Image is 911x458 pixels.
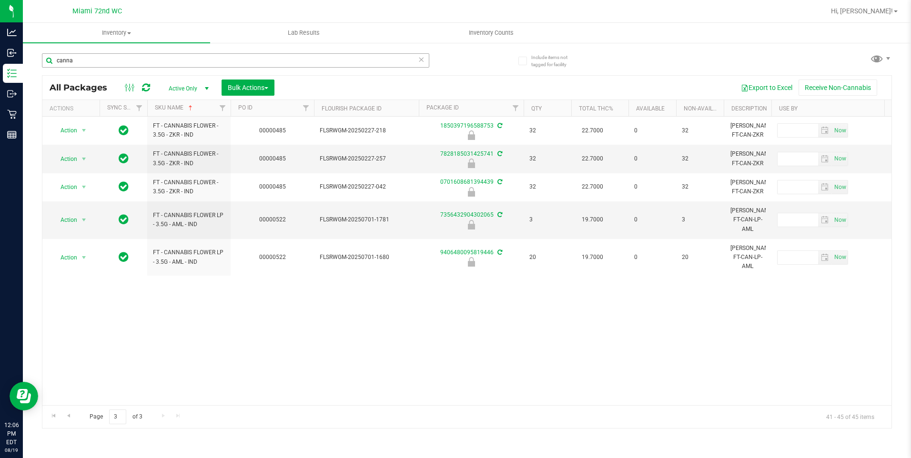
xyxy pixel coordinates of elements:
span: Sync from Compliance System [496,122,502,129]
inline-svg: Outbound [7,89,17,99]
inline-svg: Retail [7,110,17,119]
span: select [78,124,90,137]
span: select [832,180,848,194]
span: 0 [634,182,670,191]
a: 1850397196588753 [440,122,494,129]
div: [PERSON_NAME]-FT-CAN-ZKR [729,177,766,197]
span: Action [52,152,78,166]
span: FLSRWGM-20250227-257 [320,154,413,163]
span: 0 [634,126,670,135]
a: Description [731,105,767,112]
span: select [832,251,848,264]
span: select [818,124,832,137]
span: Action [52,213,78,227]
span: FLSRWGM-20250701-1680 [320,253,413,262]
span: 32 [682,182,718,191]
span: 3 [682,215,718,224]
a: 00000485 [259,183,286,190]
span: Set Current date [832,213,848,227]
a: 0701608681394439 [440,179,494,185]
inline-svg: Analytics [7,28,17,37]
p: 08/19 [4,447,19,454]
inline-svg: Inbound [7,48,17,58]
a: Filter [132,100,147,116]
span: Sync from Compliance System [496,249,502,256]
span: select [78,213,90,227]
span: 22.7000 [577,124,608,138]
span: select [78,152,90,166]
button: Export to Excel [735,80,799,96]
a: SKU Name [155,104,194,111]
a: Lab Results [210,23,397,43]
span: FLSRWGM-20250701-1781 [320,215,413,224]
a: Total THC% [579,105,613,112]
a: Filter [298,100,314,116]
span: 19.7000 [577,213,608,227]
span: select [818,180,832,194]
button: Receive Non-Cannabis [799,80,877,96]
span: select [818,152,832,166]
div: Newly Received [417,187,525,197]
span: Miami 72nd WC [72,7,122,15]
span: In Sync [119,180,129,193]
span: Action [52,124,78,137]
inline-svg: Reports [7,130,17,139]
span: FT - CANNABIS FLOWER - 3.5G - ZKR - IND [153,149,225,168]
a: Package ID [426,104,459,111]
span: select [78,251,90,264]
span: Page of 3 [81,409,150,424]
span: 32 [529,126,566,135]
span: select [818,251,832,264]
span: 0 [634,215,670,224]
span: Set Current date [832,124,848,138]
a: Sync Status [107,104,144,111]
span: All Packages [50,82,117,93]
span: FLSRWGM-20250227-218 [320,126,413,135]
span: select [832,124,848,137]
div: [PERSON_NAME]-FT-CAN-LP-AML [729,205,766,235]
span: 32 [682,126,718,135]
div: Newly Received [417,159,525,168]
input: 3 [109,409,126,424]
span: FT - CANNABIS FLOWER LP - 3.5G - AML - IND [153,211,225,229]
a: Use By [779,105,798,112]
a: Available [636,105,665,112]
div: [PERSON_NAME]-FT-CAN-ZKR [729,149,766,169]
div: Actions [50,105,96,112]
input: Search Package ID, Item Name, SKU, Lot or Part Number... [42,53,429,68]
span: select [832,152,848,166]
iframe: Resource center [10,382,38,410]
span: FT - CANNABIS FLOWER LP - 3.5G - AML - IND [153,248,225,266]
span: Bulk Actions [228,84,268,91]
span: Set Current date [832,180,848,194]
span: Sync from Compliance System [496,150,502,157]
span: FT - CANNABIS FLOWER - 3.5G - ZKR - IND [153,178,225,196]
a: 00000485 [259,127,286,134]
inline-svg: Inventory [7,69,17,78]
span: FLSRWGM-20250227-042 [320,182,413,191]
span: 41 - 45 of 45 items [819,409,882,424]
span: In Sync [119,250,129,264]
span: Set Current date [832,250,848,264]
span: In Sync [119,152,129,165]
span: Hi, [PERSON_NAME]! [831,7,893,15]
span: Sync from Compliance System [496,211,502,218]
a: PO ID [238,104,253,111]
span: 32 [682,154,718,163]
span: 22.7000 [577,152,608,166]
span: 32 [529,182,566,191]
span: 20 [682,253,718,262]
a: Go to the first page [47,409,61,422]
span: 19.7000 [577,250,608,264]
span: 32 [529,154,566,163]
span: Include items not tagged for facility [531,54,579,68]
span: FT - CANNABIS FLOWER - 3.5G - ZKR - IND [153,121,225,139]
span: Inventory [23,29,210,37]
span: 20 [529,253,566,262]
span: Inventory Counts [456,29,526,37]
span: Action [52,180,78,194]
span: Clear [418,53,425,66]
a: 00000485 [259,155,286,162]
span: Lab Results [275,29,333,37]
div: Newly Received [417,130,525,140]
